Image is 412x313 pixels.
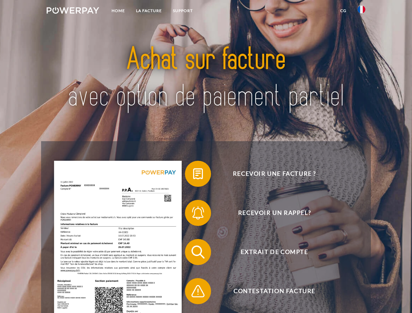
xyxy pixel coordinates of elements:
[185,239,355,265] button: Extrait de compte
[335,5,352,17] a: CG
[185,278,355,304] button: Contestation Facture
[185,200,355,226] button: Recevoir un rappel?
[190,205,206,221] img: qb_bell.svg
[194,278,354,304] span: Contestation Facture
[130,5,167,17] a: LA FACTURE
[185,161,355,187] button: Recevoir une facture ?
[386,287,407,308] iframe: Bouton de lancement de la fenêtre de messagerie
[358,6,365,13] img: fr
[62,31,350,125] img: title-powerpay_fr.svg
[190,244,206,260] img: qb_search.svg
[194,161,354,187] span: Recevoir une facture ?
[106,5,130,17] a: Home
[194,200,354,226] span: Recevoir un rappel?
[194,239,354,265] span: Extrait de compte
[47,7,99,14] img: logo-powerpay-white.svg
[190,283,206,299] img: qb_warning.svg
[190,166,206,182] img: qb_bill.svg
[167,5,198,17] a: Support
